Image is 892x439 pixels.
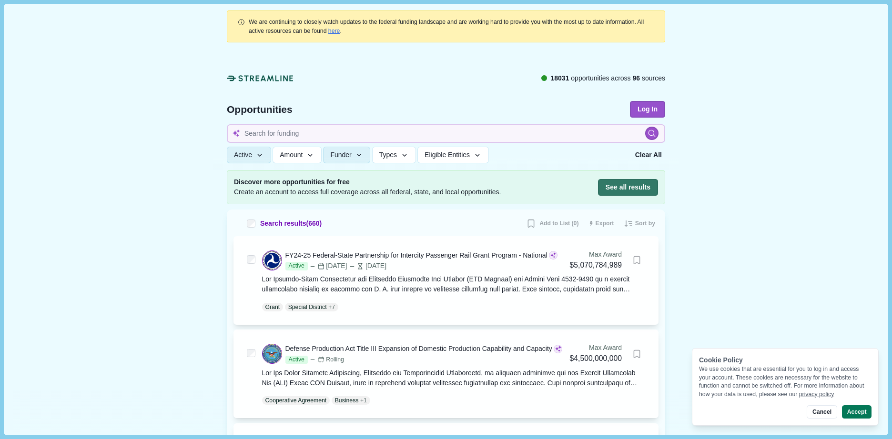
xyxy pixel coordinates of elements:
[699,356,743,364] span: Cookie Policy
[265,396,327,405] p: Cooperative Agreement
[807,405,837,419] button: Cancel
[628,346,645,362] button: Bookmark this grant.
[699,365,872,399] div: We use cookies that are essential for you to log in and access your account. These cookies are ne...
[227,147,271,163] button: Active
[630,101,665,118] button: Log In
[425,151,470,159] span: Eligible Entities
[550,74,569,82] span: 18031
[360,396,367,405] span: + 1
[570,343,622,353] div: Max Award
[280,151,303,159] span: Amount
[318,356,344,364] div: Rolling
[349,261,386,271] div: [DATE]
[309,261,347,271] div: [DATE]
[227,104,293,114] span: Opportunities
[842,405,872,419] button: Accept
[328,28,340,34] a: here
[263,344,282,363] img: DOD.png
[285,356,308,364] span: Active
[550,73,665,83] span: opportunities across sources
[234,177,501,187] span: Discover more opportunities for free
[262,249,646,311] a: FY24-25 Federal-State Partnership for Intercity Passenger Rail Grant Program - NationalActive[DAT...
[285,344,552,354] div: Defense Production Act Title III Expansion of Domestic Production Capability and Capacity
[570,353,622,365] div: $4,500,000,000
[273,147,322,163] button: Amount
[234,151,252,159] span: Active
[633,74,640,82] span: 96
[227,124,665,143] input: Search for funding
[417,147,488,163] button: Eligible Entities
[628,252,645,269] button: Bookmark this grant.
[262,368,646,388] div: Lor Ips Dolor Sitametc Adipiscing, Elitseddo eiu Temporincidid Utlaboreetd, ma aliquaen adminimve...
[249,19,644,34] span: We are continuing to closely watch updates to the federal funding landscape and are working hard ...
[570,249,622,259] div: Max Award
[330,151,351,159] span: Funder
[262,343,646,405] a: Defense Production Act Title III Expansion of Domestic Production Capability and CapacityActiveRo...
[379,151,397,159] span: Types
[328,303,335,311] span: + 7
[570,259,622,271] div: $5,070,784,989
[249,18,655,35] div: .
[260,219,322,229] span: Search results ( 660 )
[263,251,282,270] img: DOT.png
[799,391,834,398] a: privacy policy
[285,250,547,260] div: FY24-25 Federal-State Partnership for Intercity Passenger Rail Grant Program - National
[586,216,618,231] button: Export results to CSV (250 max)
[234,187,501,197] span: Create an account to access full coverage across all federal, state, and local opportunities.
[323,147,370,163] button: Funder
[632,147,665,163] button: Clear All
[598,179,658,196] button: See all results
[285,262,308,270] span: Active
[288,303,327,311] p: Special District
[262,274,646,294] div: Lor Ipsumdo-Sitam Consectetur adi Elitseddo Eiusmodte Inci Utlabor (ETD Magnaal) eni Admini Veni ...
[335,396,359,405] p: Business
[265,303,280,311] p: Grant
[372,147,416,163] button: Types
[620,216,659,231] button: Sort by
[523,216,582,231] button: Add to List (0)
